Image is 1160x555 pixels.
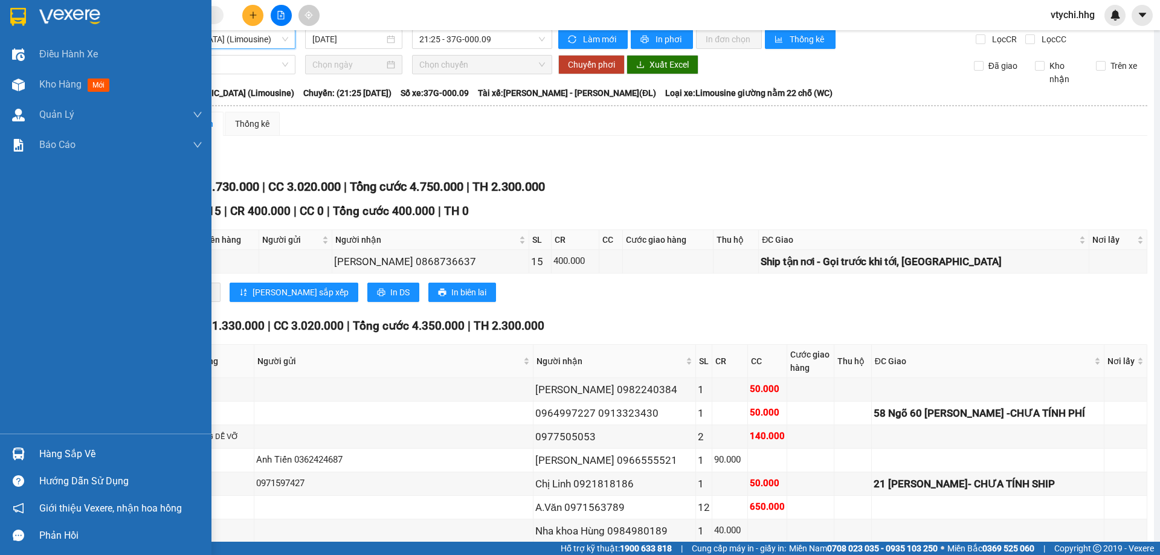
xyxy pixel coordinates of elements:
[640,35,651,45] span: printer
[10,8,26,26] img: logo-vxr
[43,12,119,38] strong: HÃNG XE HẢI HOÀNG GIA
[39,107,74,122] span: Quản Lý
[558,30,628,49] button: syncLàm mới
[179,345,254,378] th: Tên hàng
[13,502,24,514] span: notification
[132,68,221,80] span: VPCH1410250289
[552,230,600,250] th: CR
[257,354,521,368] span: Người gửi
[277,11,285,19] span: file-add
[982,544,1034,553] strong: 0369 525 060
[712,345,748,378] th: CR
[39,527,202,545] div: Phản hồi
[789,542,938,555] span: Miền Nam
[631,30,693,49] button: printerIn phơi
[553,254,598,269] div: 400.000
[181,454,252,466] div: ct
[13,530,24,541] span: message
[656,33,683,46] span: In phơi
[599,230,623,250] th: CC
[181,478,252,490] div: HS
[262,179,265,194] span: |
[39,445,202,463] div: Hàng sắp về
[665,86,833,100] span: Loại xe: Limousine giường nằm 22 chỗ (WC)
[636,60,645,70] span: download
[1106,59,1142,72] span: Trên xe
[344,179,347,194] span: |
[202,230,259,250] th: Tên hàng
[765,30,836,49] button: bar-chartThống kê
[1037,33,1068,46] span: Lọc CC
[32,79,130,91] strong: PHIẾU GỬI HÀNG
[568,35,578,45] span: sync
[12,448,25,460] img: warehouse-icon
[39,47,98,62] span: Điều hành xe
[834,345,872,378] th: Thu hộ
[12,109,25,121] img: warehouse-icon
[224,204,227,218] span: |
[561,542,672,555] span: Hỗ trợ kỹ thuật:
[230,283,358,302] button: sort-ascending[PERSON_NAME] sắp xếp
[1041,7,1104,22] span: vtychi.hhg
[181,431,252,443] div: ct -HÀNG DỄ VỠ
[1093,544,1101,553] span: copyright
[39,501,182,516] span: Giới thiệu Vexere, nhận hoa hồng
[195,319,265,333] span: CR 1.330.000
[1110,10,1121,21] img: icon-new-feature
[312,33,384,46] input: 14/10/2025
[698,429,710,445] div: 2
[256,476,531,491] div: 0971597427
[750,429,785,444] div: 140.000
[31,40,131,62] span: 24 [PERSON_NAME] - Vinh - [GEOGRAPHIC_DATA]
[947,542,1034,555] span: Miền Bắc
[535,429,694,445] div: 0977505053
[193,110,202,120] span: down
[536,354,683,368] span: Người nhận
[529,230,551,250] th: SL
[681,542,683,555] span: |
[12,79,25,91] img: warehouse-icon
[627,55,698,74] button: downloadXuất Excel
[775,35,785,45] span: bar-chart
[531,254,549,270] div: 15
[350,179,463,194] span: Tổng cước 4.750.000
[1043,542,1045,555] span: |
[181,525,252,537] div: ct
[39,137,76,152] span: Báo cáo
[262,233,320,246] span: Người gửi
[583,33,618,46] span: Làm mới
[298,5,320,26] button: aim
[984,59,1022,72] span: Đã giao
[335,233,517,246] span: Người nhận
[535,452,694,469] div: [PERSON_NAME] 0966555521
[438,204,441,218] span: |
[558,55,625,74] button: Chuyển phơi
[714,230,759,250] th: Thu hộ
[875,354,1092,368] span: ĐC Giao
[1137,10,1148,21] span: caret-down
[1132,5,1153,26] button: caret-down
[790,33,826,46] span: Thống kê
[333,204,435,218] span: Tổng cước 400.000
[235,117,269,130] div: Thống kê
[187,179,259,194] span: CR 1.730.000
[268,179,341,194] span: CC 3.020.000
[204,255,257,268] div: ct
[304,11,313,19] span: aim
[249,11,257,19] span: plus
[39,79,82,90] span: Kho hàng
[698,523,710,539] div: 1
[748,345,787,378] th: CC
[620,544,672,553] strong: 1900 633 818
[692,542,786,555] span: Cung cấp máy in - giấy in:
[478,86,656,100] span: Tài xế: [PERSON_NAME] - [PERSON_NAME](ĐL)
[274,319,344,333] span: CC 3.020.000
[253,286,349,299] span: [PERSON_NAME] sắp xếp
[649,58,689,71] span: Xuất Excel
[239,288,248,298] span: sort-ascending
[334,254,527,270] div: [PERSON_NAME] 0868736637
[428,283,496,302] button: printerIn biên lai
[474,319,544,333] span: TH 2.300.000
[1092,233,1135,246] span: Nơi lấy
[714,453,746,467] div: 90.000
